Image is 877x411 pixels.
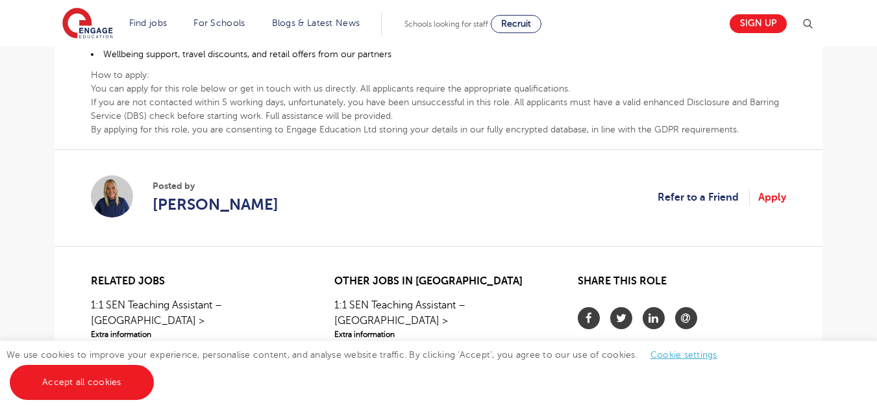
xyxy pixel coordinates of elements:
[334,329,543,340] span: Extra information
[658,189,750,206] a: Refer to a Friend
[730,14,787,33] a: Sign up
[10,365,154,400] a: Accept all cookies
[6,350,730,387] span: We use cookies to improve your experience, personalise content, and analyse website traffic. By c...
[153,179,278,193] span: Posted by
[578,275,786,294] h2: Share this role
[404,19,488,29] span: Schools looking for staff
[91,275,299,288] h2: Related jobs
[153,193,278,216] a: [PERSON_NAME]
[62,8,113,40] img: Engage Education
[91,329,299,340] span: Extra information
[758,189,786,206] a: Apply
[91,297,299,340] a: 1:1 SEN Teaching Assistant – [GEOGRAPHIC_DATA] >Extra information
[91,123,786,136] p: By applying for this role, you are consenting to Engage Education Ltd storing your details in our...
[91,70,149,80] b: How to apply:
[272,18,360,28] a: Blogs & Latest News
[91,47,786,62] li: Wellbeing support, travel discounts, and retail offers from our partners
[91,82,786,95] p: You can apply for this role below or get in touch with us directly. All applicants require the ap...
[193,18,245,28] a: For Schools
[91,95,786,123] p: If you are not contacted within 5 working days, unfortunately, you have been unsuccessful in this...
[491,15,541,33] a: Recruit
[129,18,167,28] a: Find jobs
[650,350,717,360] a: Cookie settings
[334,297,543,340] a: 1:1 SEN Teaching Assistant – [GEOGRAPHIC_DATA] >Extra information
[501,19,531,29] span: Recruit
[334,275,543,288] h2: Other jobs in [GEOGRAPHIC_DATA]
